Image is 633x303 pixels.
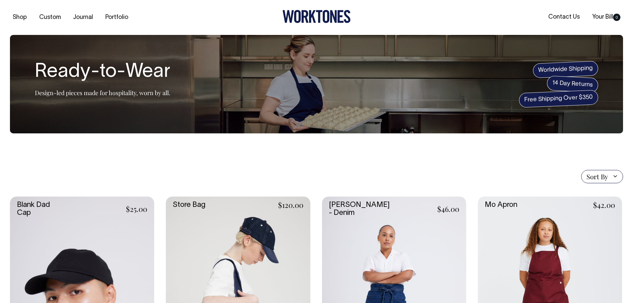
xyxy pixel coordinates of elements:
a: Contact Us [546,12,582,23]
a: Custom [37,12,63,23]
span: 0 [613,14,620,21]
a: Shop [10,12,30,23]
span: Free Shipping Over $350 [519,90,598,108]
a: Your Bill0 [589,12,623,23]
a: Portfolio [103,12,131,23]
span: Worldwide Shipping [533,61,598,78]
p: Design-led pieces made for hospitality, worn by all. [35,89,170,97]
h1: Ready-to-Wear [35,62,170,83]
a: Journal [70,12,96,23]
span: Sort By [586,173,608,181]
span: 14 Day Returns [547,76,598,93]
